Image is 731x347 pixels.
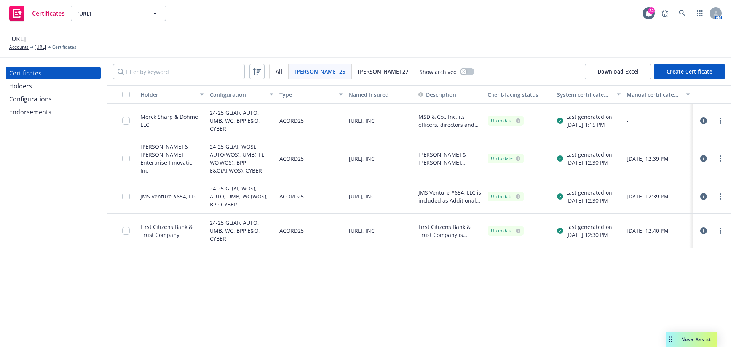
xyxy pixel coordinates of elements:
[137,85,207,104] button: Holder
[9,34,26,44] span: [URL]
[488,91,551,99] div: Client-facing status
[140,223,204,239] div: First Citizens Bank & Trust Company
[113,64,245,79] input: Filter by keyword
[418,189,482,205] button: JMS Venture #654, LLC is included as Additional Insured with respects to General Liability, but o...
[346,179,415,214] div: [URL], INC
[35,44,46,51] a: [URL]
[295,67,345,75] span: [PERSON_NAME] 25
[566,121,612,129] div: [DATE] 1:15 PM
[6,106,101,118] a: Endorsements
[210,91,265,99] div: Configuration
[491,117,520,124] div: Up to date
[716,154,725,163] a: more
[77,10,143,18] span: [URL]
[52,44,77,51] span: Certificates
[9,80,32,92] div: Holders
[276,67,282,75] span: All
[279,218,304,243] div: ACORD25
[210,108,273,133] div: 24-25 GL(AI), AUTO, UMB, WC, BPP E&O, CYBER
[9,44,29,51] a: Accounts
[279,91,334,99] div: Type
[418,91,456,99] button: Description
[418,150,482,166] button: [PERSON_NAME] & [PERSON_NAME] Enterprise Innovation Inc., its subsidiaries, and its directors, of...
[566,231,612,239] div: [DATE] 12:30 PM
[666,332,675,347] div: Drag to move
[9,67,41,79] div: Certificates
[140,192,198,200] div: JMS Venture #654, LLC
[716,226,725,235] a: more
[491,155,520,162] div: Up to date
[557,91,612,99] div: System certificate last generated
[346,85,415,104] button: Named Insured
[420,68,457,76] span: Show archived
[566,223,612,231] div: Last generated on
[346,138,415,179] div: [URL], INC
[210,218,273,243] div: 24-25 GL(AI), AUTO, UMB, WC, BPP E&O, CYBER
[140,91,195,99] div: Holder
[627,91,682,99] div: Manual certificate last generated
[140,142,204,174] div: [PERSON_NAME] & [PERSON_NAME] Enterprise Innovation Inc
[210,184,273,209] div: 24-25 GL(AI, WOS), AUTO, UMB, WC(WOS), BPP CYBER
[566,113,612,121] div: Last generated on
[140,113,204,129] div: Merck Sharp & Dohme LLC
[346,104,415,138] div: [URL], INC
[716,116,725,125] a: more
[648,7,655,14] div: 22
[9,93,52,105] div: Configurations
[566,150,612,158] div: Last generated on
[122,91,130,98] input: Select all
[716,192,725,201] a: more
[627,227,690,235] div: [DATE] 12:40 PM
[346,214,415,248] div: [URL], INC
[122,117,130,125] input: Toggle Row Selected
[358,67,409,75] span: [PERSON_NAME] 27
[657,6,672,21] a: Report a Bug
[279,108,304,133] div: ACORD25
[279,142,304,174] div: ACORD25
[566,189,612,197] div: Last generated on
[627,117,690,125] div: -
[491,227,520,234] div: Up to date
[681,336,711,342] span: Nova Assist
[122,193,130,200] input: Toggle Row Selected
[210,142,273,174] div: 24-25 GL(AI, WOS), AUTO(WOS), UMB(FF), WC(WOS), BPP E&O(AI,WOS), CYBER
[627,192,690,200] div: [DATE] 12:39 PM
[675,6,690,21] a: Search
[566,158,612,166] div: [DATE] 12:30 PM
[279,184,304,209] div: ACORD25
[418,113,482,129] button: MSD & Co., Inc. its officers, directors and employees are included as an additional insured as re...
[6,3,68,24] a: Certificates
[491,193,520,200] div: Up to date
[627,155,690,163] div: [DATE] 12:39 PM
[418,223,482,239] button: First Citizens Bank & Trust Company is included as Additional Insured with respects to General Li...
[207,85,276,104] button: Configuration
[122,155,130,162] input: Toggle Row Selected
[585,64,651,79] button: Download Excel
[666,332,717,347] button: Nova Assist
[566,197,612,205] div: [DATE] 12:30 PM
[6,80,101,92] a: Holders
[6,67,101,79] a: Certificates
[32,10,65,16] span: Certificates
[71,6,166,21] button: [URL]
[349,91,412,99] div: Named Insured
[122,227,130,235] input: Toggle Row Selected
[624,85,693,104] button: Manual certificate last generated
[276,85,346,104] button: Type
[485,85,554,104] button: Client-facing status
[692,6,707,21] a: Switch app
[654,64,725,79] button: Create Certificate
[9,106,51,118] div: Endorsements
[6,93,101,105] a: Configurations
[554,85,623,104] button: System certificate last generated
